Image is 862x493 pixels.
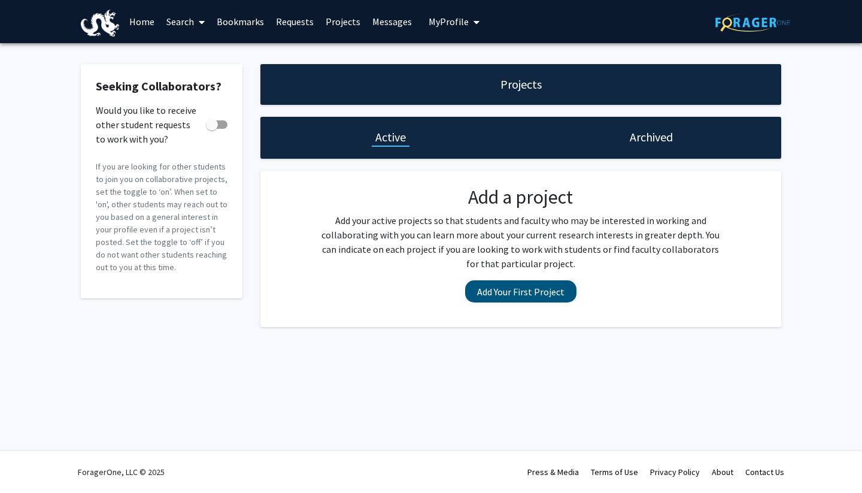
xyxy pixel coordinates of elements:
[211,1,270,43] a: Bookmarks
[745,467,784,477] a: Contact Us
[78,451,165,493] div: ForagerOne, LLC © 2025
[650,467,700,477] a: Privacy Policy
[375,129,406,146] h1: Active
[715,13,790,32] img: ForagerOne Logo
[318,213,724,271] p: Add your active projects so that students and faculty who may be interested in working and collab...
[96,161,227,274] p: If you are looking for other students to join you on collaborative projects, set the toggle to ‘o...
[123,1,160,43] a: Home
[96,103,201,146] span: Would you like to receive other student requests to work with you?
[96,79,227,93] h2: Seeking Collaborators?
[81,10,119,37] img: Drexel University Logo
[500,76,542,93] h1: Projects
[318,186,724,208] h2: Add a project
[320,1,366,43] a: Projects
[160,1,211,43] a: Search
[591,467,638,477] a: Terms of Use
[270,1,320,43] a: Requests
[630,129,673,146] h1: Archived
[429,16,469,28] span: My Profile
[712,467,733,477] a: About
[9,439,51,484] iframe: Chat
[465,280,576,303] button: Add Your First Project
[366,1,418,43] a: Messages
[527,467,579,477] a: Press & Media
